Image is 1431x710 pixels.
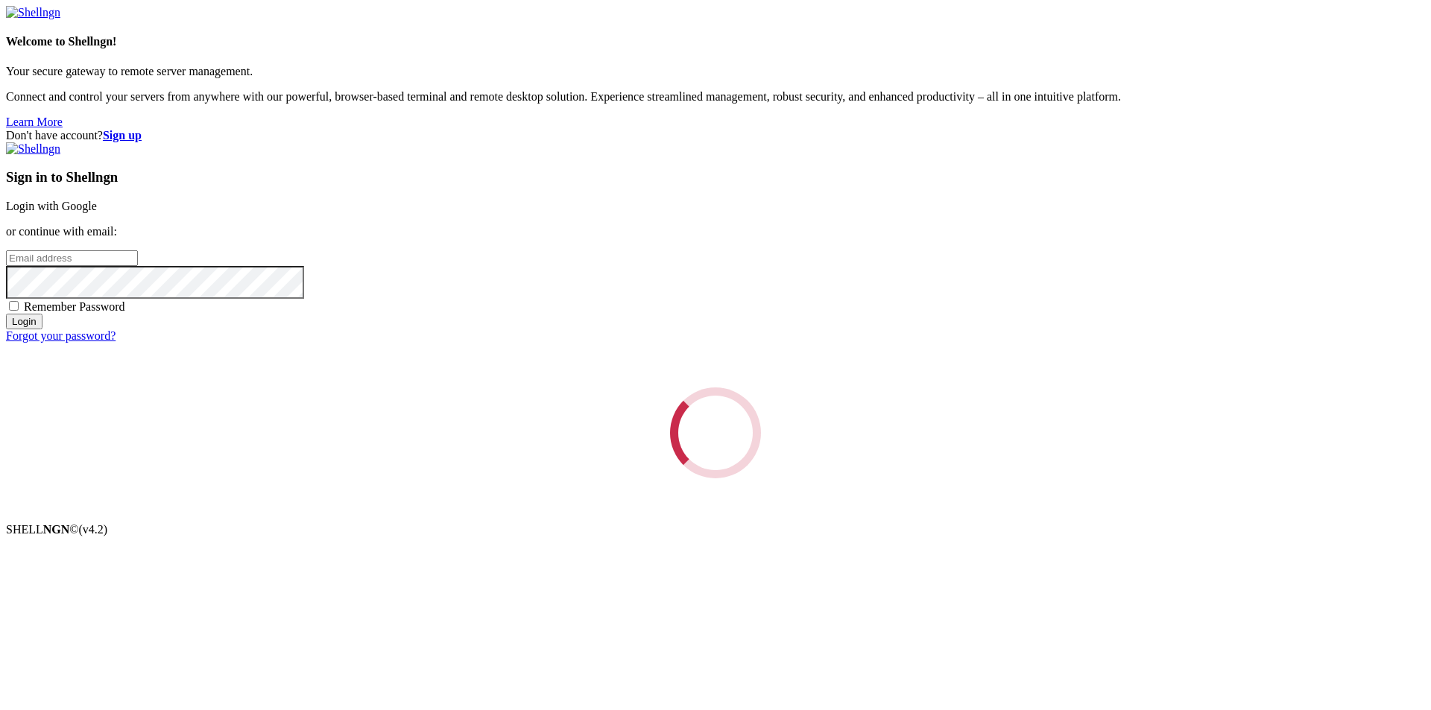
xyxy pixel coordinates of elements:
[666,383,765,482] div: Loading...
[6,90,1425,104] p: Connect and control your servers from anywhere with our powerful, browser-based terminal and remo...
[24,300,125,313] span: Remember Password
[6,35,1425,48] h4: Welcome to Shellngn!
[6,115,63,128] a: Learn More
[6,142,60,156] img: Shellngn
[6,329,116,342] a: Forgot your password?
[6,314,42,329] input: Login
[6,200,97,212] a: Login with Google
[6,6,60,19] img: Shellngn
[6,65,1425,78] p: Your secure gateway to remote server management.
[6,169,1425,186] h3: Sign in to Shellngn
[9,301,19,311] input: Remember Password
[6,129,1425,142] div: Don't have account?
[6,225,1425,238] p: or continue with email:
[43,523,70,536] b: NGN
[79,523,108,536] span: 4.2.0
[6,523,107,536] span: SHELL ©
[103,129,142,142] a: Sign up
[6,250,138,266] input: Email address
